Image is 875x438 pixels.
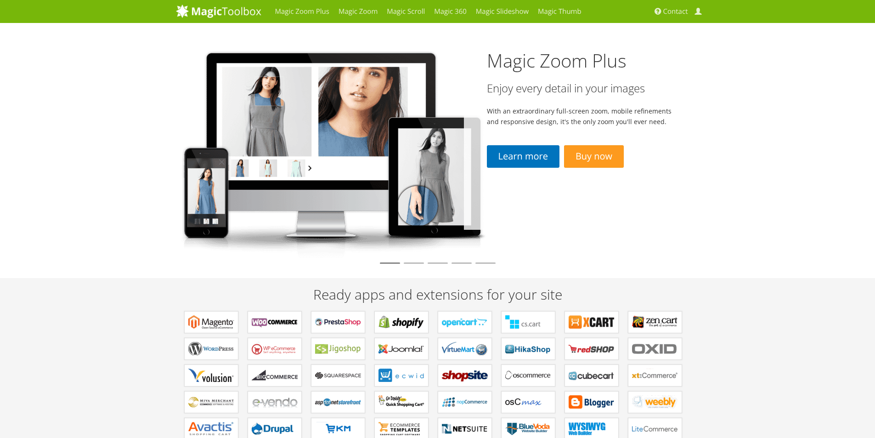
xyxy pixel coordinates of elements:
a: Extensions for e-vendo [248,391,302,413]
a: Extensions for ECWID [374,364,429,387]
b: Apps for Bigcommerce [252,369,298,382]
a: Components for redSHOP [565,338,619,360]
a: Extensions for Magento [184,311,238,333]
a: Plugins for Zen Cart [628,311,682,333]
img: magiczoomplus2-tablet.png [176,44,487,258]
a: Extensions for xt:Commerce [628,364,682,387]
a: Plugins for WooCommerce [248,311,302,333]
b: Extensions for EKM [315,422,361,436]
b: Plugins for WP e-Commerce [252,342,298,356]
a: Extensions for Miva Merchant [184,391,238,413]
b: Plugins for WordPress [188,342,234,356]
a: Magic Zoom Plus [487,48,627,73]
b: Extensions for AspDotNetStorefront [315,395,361,409]
a: Extensions for OXID [628,338,682,360]
b: Plugins for WooCommerce [252,315,298,329]
b: Extensions for WYSIWYG [569,422,615,436]
b: Plugins for Zen Cart [632,315,678,329]
a: Extensions for Squarespace [311,364,365,387]
b: Components for Joomla [378,342,424,356]
b: Extensions for ECWID [378,369,424,382]
b: Extensions for ShopSite [442,369,488,382]
b: Extensions for nopCommerce [442,395,488,409]
a: Modules for OpenCart [438,311,492,333]
a: Components for Joomla [374,338,429,360]
b: Modules for LiteCommerce [632,422,678,436]
b: Extensions for GoDaddy Shopping Cart [378,395,424,409]
a: Apps for Bigcommerce [248,364,302,387]
b: Extensions for e-vendo [252,395,298,409]
b: Apps for Shopify [378,315,424,329]
a: Components for HikaShop [501,338,555,360]
a: Modules for X-Cart [565,311,619,333]
a: Add-ons for CS-Cart [501,311,555,333]
b: Extensions for Avactis [188,422,234,436]
b: Components for HikaShop [505,342,551,356]
h3: Enjoy every detail in your images [487,82,677,94]
a: Modules for PrestaShop [311,311,365,333]
b: Extensions for Volusion [188,369,234,382]
b: Extensions for ecommerce Templates [378,422,424,436]
h2: Ready apps and extensions for your site [176,287,700,302]
a: Learn more [487,145,559,168]
b: Extensions for NetSuite [442,422,488,436]
b: Extensions for Weebly [632,395,678,409]
a: Plugins for WP e-Commerce [248,338,302,360]
b: Components for VirtueMart [442,342,488,356]
a: Extensions for nopCommerce [438,391,492,413]
p: With an extraordinary full-screen zoom, mobile refinements and responsive design, it's the only z... [487,106,677,127]
a: Extensions for Weebly [628,391,682,413]
b: Extensions for OXID [632,342,678,356]
a: Extensions for ShopSite [438,364,492,387]
a: Extensions for Blogger [565,391,619,413]
b: Extensions for Miva Merchant [188,395,234,409]
a: Plugins for WordPress [184,338,238,360]
a: Extensions for GoDaddy Shopping Cart [374,391,429,413]
b: Modules for Drupal [252,422,298,436]
b: Extensions for Blogger [569,395,615,409]
b: Add-ons for osCMax [505,395,551,409]
b: Plugins for CubeCart [569,369,615,382]
span: Contact [663,7,688,16]
a: Plugins for Jigoshop [311,338,365,360]
a: Extensions for Volusion [184,364,238,387]
b: Modules for X-Cart [569,315,615,329]
b: Modules for PrestaShop [315,315,361,329]
a: Buy now [564,145,624,168]
b: Extensions for Squarespace [315,369,361,382]
b: Add-ons for osCommerce [505,369,551,382]
b: Plugins for Jigoshop [315,342,361,356]
b: Extensions for xt:Commerce [632,369,678,382]
a: Add-ons for osCommerce [501,364,555,387]
b: Modules for OpenCart [442,315,488,329]
a: Add-ons for osCMax [501,391,555,413]
a: Components for VirtueMart [438,338,492,360]
b: Add-ons for CS-Cart [505,315,551,329]
b: Extensions for Magento [188,315,234,329]
a: Plugins for CubeCart [565,364,619,387]
img: MagicToolbox.com - Image tools for your website [176,4,261,18]
a: Extensions for AspDotNetStorefront [311,391,365,413]
b: Extensions for BlueVoda [505,422,551,436]
b: Components for redSHOP [569,342,615,356]
a: Apps for Shopify [374,311,429,333]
